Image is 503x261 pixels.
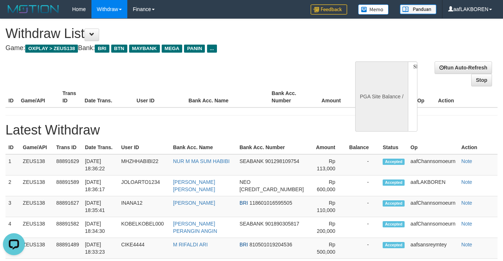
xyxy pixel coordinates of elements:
[118,217,170,238] td: KOBELKOBEL000
[414,87,435,107] th: Op
[346,196,380,217] td: -
[408,141,458,154] th: Op
[82,217,118,238] td: [DATE] 18:34:30
[82,141,118,154] th: Date Trans.
[408,238,458,259] td: aafsansreymtey
[461,158,472,164] a: Note
[173,221,217,234] a: [PERSON_NAME] PERANGIN ANGIN
[53,196,82,217] td: 88891627
[173,179,215,192] a: [PERSON_NAME] [PERSON_NAME]
[173,200,215,206] a: [PERSON_NAME]
[307,175,346,196] td: Rp 600,000
[461,179,472,185] a: Note
[185,87,269,107] th: Bank Acc. Name
[383,159,405,165] span: Accepted
[25,45,78,53] span: OXPLAY > ZEUS138
[346,238,380,259] td: -
[20,154,53,175] td: ZEUS138
[240,200,248,206] span: BRI
[383,200,405,207] span: Accepted
[249,242,292,247] span: 810501019204536
[207,45,217,53] span: ...
[240,221,264,227] span: SEABANK
[346,217,380,238] td: -
[118,141,170,154] th: User ID
[461,242,472,247] a: Note
[265,221,299,227] span: 901890305817
[5,45,328,52] h4: Game: Bank:
[118,154,170,175] td: MHZHHABIBI22
[162,45,183,53] span: MEGA
[307,196,346,217] td: Rp 110,000
[461,221,472,227] a: Note
[134,87,185,107] th: User ID
[310,87,352,107] th: Amount
[358,4,389,15] img: Button%20Memo.svg
[471,74,492,86] a: Stop
[408,154,458,175] td: aafChannsomoeurn
[82,238,118,259] td: [DATE] 18:33:23
[173,242,208,247] a: M RIFALDI ARI
[129,45,160,53] span: MAYBANK
[311,4,347,15] img: Feedback.jpg
[5,217,20,238] td: 4
[95,45,109,53] span: BRI
[5,154,20,175] td: 1
[53,238,82,259] td: 88891489
[352,87,390,107] th: Balance
[240,242,248,247] span: BRI
[346,141,380,154] th: Balance
[53,217,82,238] td: 88891582
[237,141,307,154] th: Bank Acc. Number
[184,45,205,53] span: PANIN
[20,217,53,238] td: ZEUS138
[5,196,20,217] td: 3
[53,175,82,196] td: 88891589
[5,141,20,154] th: ID
[53,141,82,154] th: Trans ID
[5,26,328,41] h1: Withdraw List
[249,200,292,206] span: 118601016595505
[118,238,170,259] td: CIKE4444
[240,186,304,192] span: [CREDIT_CARD_NUMBER]
[20,175,53,196] td: ZEUS138
[408,196,458,217] td: aafChannsomoeurn
[307,141,346,154] th: Amount
[5,4,61,15] img: MOTION_logo.png
[240,179,251,185] span: NEO
[458,141,498,154] th: Action
[435,87,498,107] th: Action
[383,179,405,186] span: Accepted
[383,221,405,227] span: Accepted
[240,158,264,164] span: SEABANK
[346,154,380,175] td: -
[82,196,118,217] td: [DATE] 18:35:41
[346,175,380,196] td: -
[20,196,53,217] td: ZEUS138
[118,196,170,217] td: INANA12
[383,242,405,248] span: Accepted
[5,175,20,196] td: 2
[53,154,82,175] td: 88891629
[408,217,458,238] td: aafChannsomoeurn
[3,3,25,25] button: Open LiveChat chat widget
[355,61,408,132] div: PGA Site Balance /
[307,238,346,259] td: Rp 500,000
[173,158,230,164] a: NUR M MA SUM HABIBI
[111,45,127,53] span: BTN
[307,217,346,238] td: Rp 200,000
[82,175,118,196] td: [DATE] 18:36:17
[400,4,436,14] img: panduan.png
[461,200,472,206] a: Note
[20,238,53,259] td: ZEUS138
[170,141,237,154] th: Bank Acc. Name
[5,123,498,137] h1: Latest Withdraw
[307,154,346,175] td: Rp 113,000
[60,87,82,107] th: Trans ID
[18,87,60,107] th: Game/API
[82,154,118,175] td: [DATE] 18:36:22
[435,61,492,74] a: Run Auto-Refresh
[82,87,134,107] th: Date Trans.
[20,141,53,154] th: Game/API
[265,158,299,164] span: 901298109754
